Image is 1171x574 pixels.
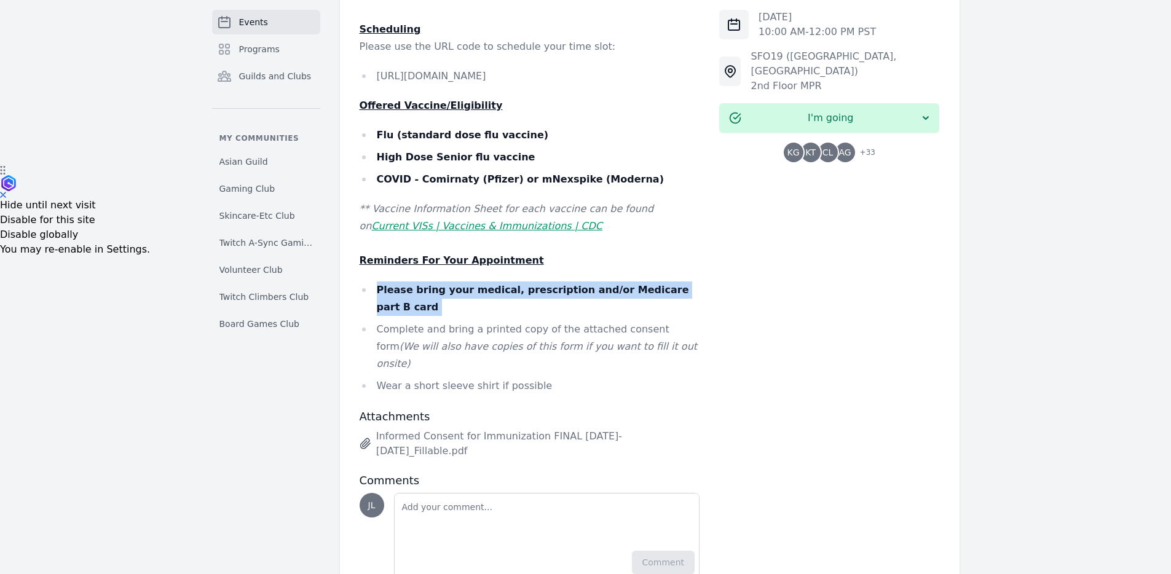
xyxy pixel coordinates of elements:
[219,291,309,303] span: Twitch Climbers Club
[219,210,295,222] span: Skincare-Etc Club
[751,49,939,79] div: SFO19 ([GEOGRAPHIC_DATA], [GEOGRAPHIC_DATA])
[360,321,700,372] li: Complete and bring a printed copy of the attached consent form
[360,38,700,55] p: Please use the URL code to schedule your time slot:
[212,37,320,61] a: Programs
[360,429,700,458] a: Informed Consent for Immunization FINAL [DATE]-[DATE]_Fillable.pdf
[212,232,320,254] a: Twitch A-Sync Gaming (TAG) Club
[741,111,920,125] span: I'm going
[839,148,851,157] span: AG
[377,151,535,163] strong: High Dose Senior flu vaccine
[719,103,939,133] button: I'm going
[212,205,320,227] a: Skincare-Etc Club
[212,259,320,281] a: Volunteer Club
[377,173,664,185] strong: COVID - Comirnaty (Pfizer) or mNexspike (Moderna)
[371,220,602,232] a: Current VISs | Vaccines & Immunizations | CDC
[632,551,695,574] button: Comment
[239,16,268,28] span: Events
[787,148,800,157] span: KG
[212,178,320,200] a: Gaming Club
[368,501,376,509] span: JL
[212,10,320,34] a: Events
[377,284,689,313] strong: Please bring your medical, prescription and/or Medicare part B card
[239,43,280,55] span: Programs
[759,10,876,25] p: [DATE]
[360,409,700,424] h3: Attachments
[239,70,312,82] span: Guilds and Clubs
[212,133,320,143] p: My communities
[377,129,549,141] strong: Flu (standard dose flu vaccine)
[219,318,299,330] span: Board Games Club
[360,23,421,35] u: Scheduling
[212,313,320,335] a: Board Games Club
[805,148,816,157] span: KT
[360,68,700,85] li: [URL][DOMAIN_NAME]
[212,151,320,173] a: Asian Guild
[212,286,320,308] a: Twitch Climbers Club
[360,377,700,395] li: Wear a short sleeve shirt if possible
[219,183,275,195] span: Gaming Club
[360,254,544,266] u: Reminders For Your Appointment
[219,264,283,276] span: Volunteer Club
[212,64,320,88] a: Guilds and Clubs
[377,340,698,369] em: (We will also have copies of this form if you want to fill it out onsite)
[219,155,268,168] span: Asian Guild
[360,100,503,111] u: Offered Vaccine/Eligibility
[751,79,939,93] div: 2nd Floor MPR
[212,10,320,335] nav: Sidebar
[853,145,875,162] span: + 33
[219,237,313,249] span: Twitch A-Sync Gaming (TAG) Club
[822,148,834,157] span: CL
[360,473,700,488] h3: Comments
[360,203,654,232] em: ** Vaccine Information Sheet for each vaccine can be found on
[759,25,876,39] p: 10:00 AM - 12:00 PM PST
